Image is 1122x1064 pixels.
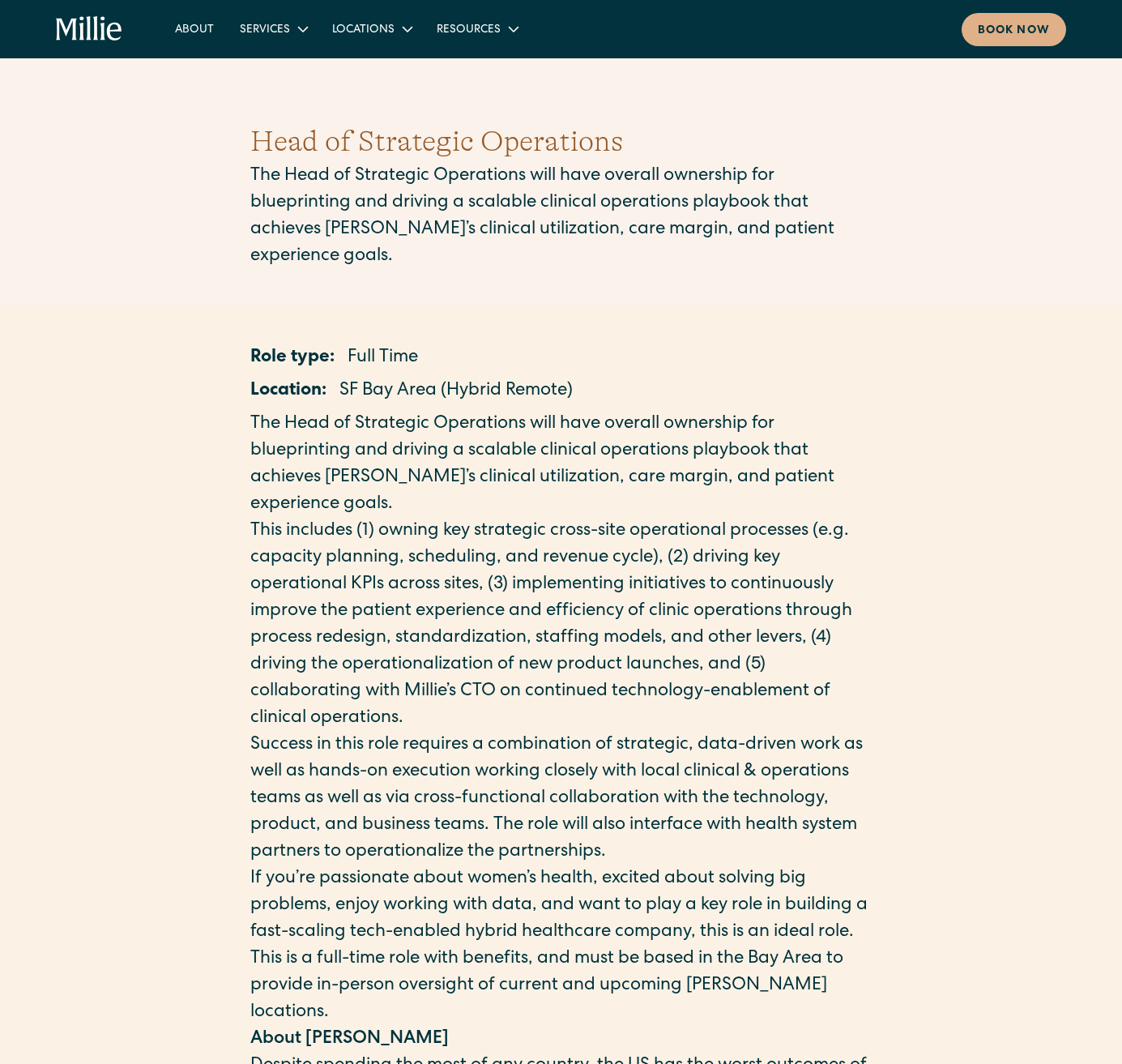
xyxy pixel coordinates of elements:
p: Full Time [348,345,418,372]
div: Locations [319,15,424,42]
p: SF Bay Area (Hybrid Remote) [339,378,573,405]
div: Resources [424,15,530,42]
p: Success in this role requires a combination of strategic, data-driven work as well as hands-on ex... [250,733,872,866]
p: If you’re passionate about women’s health, excited about solving big problems, enjoy working with... [250,866,872,946]
p: This includes (1) owning key strategic cross-site operational processes (e.g. capacity planning, ... [250,519,872,733]
strong: About [PERSON_NAME] [250,1031,449,1049]
p: The Head of Strategic Operations will have overall ownership for blueprinting and driving a scala... [250,164,872,271]
a: home [56,16,122,42]
div: Resources [437,22,501,39]
p: This is a full-time role with benefits, and must be based in the Bay Area to provide in-person ov... [250,946,872,1027]
div: Book now [978,23,1050,40]
div: Locations [332,22,395,39]
p: Location: [250,378,326,405]
p: Role type: [250,345,335,372]
p: The Head of Strategic Operations will have overall ownership for blueprinting and driving a scala... [250,412,872,519]
h1: Head of Strategic Operations [250,120,872,164]
a: Book now [962,13,1066,46]
a: About [162,15,227,42]
div: Services [227,15,319,42]
div: Services [240,22,290,39]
